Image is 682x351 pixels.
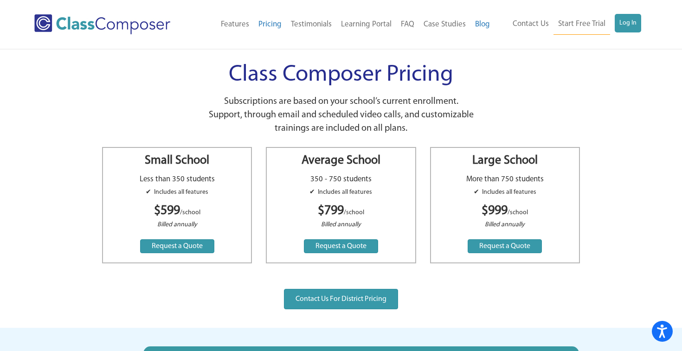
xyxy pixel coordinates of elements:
[276,174,405,185] p: 350 - 750 students
[112,202,242,221] p: /school
[440,202,570,221] p: /school
[140,239,214,253] a: Request a Quote
[194,14,495,35] nav: Header Menu
[479,243,530,250] span: Request a Quote
[440,153,570,169] h3: Large School
[419,14,470,35] a: Case Studies
[154,204,180,217] b: $599
[553,14,610,35] a: Start Free Trial
[276,153,405,169] h3: Average School
[216,14,254,35] a: Features
[315,243,367,250] span: Request a Quote
[112,153,242,169] h3: Small School
[276,188,405,197] p: ✔ Includes all features
[336,14,396,35] a: Learning Portal
[321,221,361,228] i: Billed annually
[482,204,508,217] b: $999
[286,14,336,35] a: Testimonials
[157,221,197,228] i: Billed annually
[276,202,405,221] p: /school
[468,239,542,253] a: Request a Quote
[495,14,641,35] nav: Header Menu
[254,14,286,35] a: Pricing
[396,14,419,35] a: FAQ
[112,188,242,197] p: ✔ Includes all features
[194,95,488,135] p: Subscriptions are based on your school’s current enrollment. Support, through email and scheduled...
[284,289,398,309] a: Contact Us For District Pricing
[485,221,525,228] i: Billed annually
[34,14,170,34] img: Class Composer
[615,14,641,32] a: Log In
[508,14,553,34] a: Contact Us
[112,174,242,185] p: Less than 350 students
[296,295,386,303] span: Contact Us For District Pricing
[440,174,570,185] p: More than 750 students
[318,204,344,217] b: $799
[152,243,203,250] span: Request a Quote
[304,239,378,253] a: Request a Quote
[470,14,495,35] a: Blog
[440,188,570,197] p: ✔ Includes all features
[229,63,453,87] span: Class Composer Pricing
